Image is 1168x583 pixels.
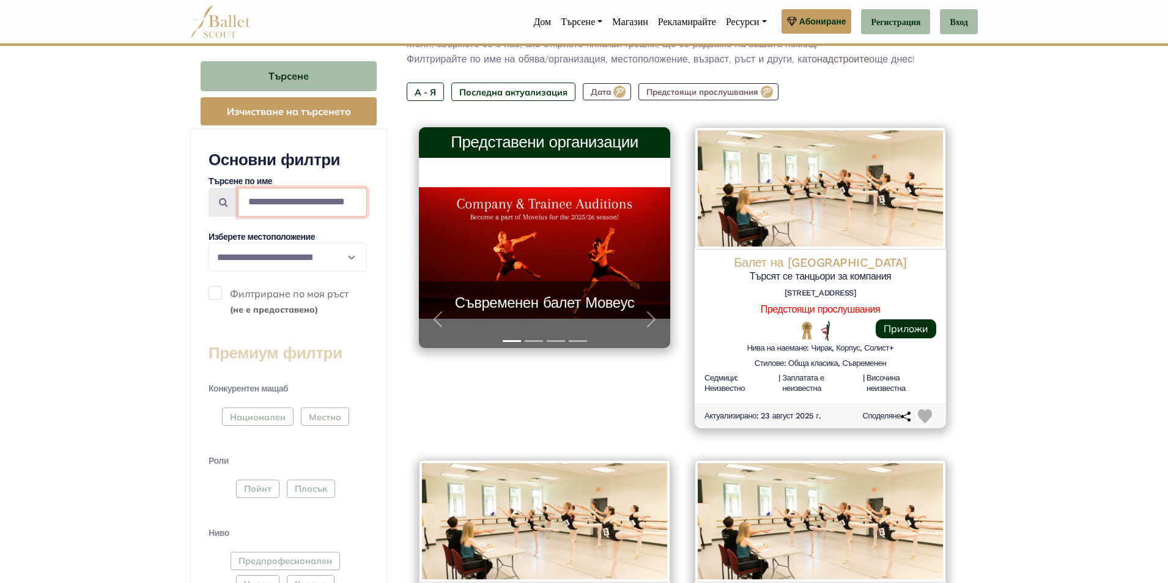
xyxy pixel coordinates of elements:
[785,288,856,297] font: [STREET_ADDRESS]
[209,176,272,186] font: Търсене по име
[704,373,745,393] font: Седмици: Неизвестно
[209,150,340,169] font: Основни филтри
[268,70,309,83] font: Търсене
[227,105,351,117] font: Изчистване на търсенето
[503,334,521,348] button: Слайд 1
[230,304,318,315] font: (не е предоставено)
[695,127,946,250] img: Лого
[821,321,830,341] img: Всички
[459,87,567,98] font: Последна актуализация
[209,344,342,362] font: Премиум филтри
[778,373,780,382] font: |
[612,16,648,28] font: Магазин
[569,334,587,348] button: Слайд 4
[528,9,556,35] a: Дом
[940,9,978,35] a: Вход
[761,303,880,315] a: Предстоящи прослушвания
[561,16,595,28] font: Търсене
[201,61,377,91] button: Търсене
[876,319,936,338] a: Приложи
[209,232,315,242] font: Изберете местоположение
[918,409,932,423] img: Сърце
[607,9,652,35] a: Магазин
[431,294,658,313] a: Съвременен балет Мовеус
[415,87,436,98] font: А - Я
[209,528,229,538] font: Ниво
[591,87,611,97] font: Дата
[721,9,772,35] a: Ресурси
[950,17,968,27] font: Вход
[238,188,367,217] input: Търсене по имена...
[867,373,906,393] font: Височина неизвестна
[209,456,229,466] font: Роли
[863,373,865,382] font: |
[787,15,797,28] img: gem.svg
[547,334,565,348] button: Слайд 3
[863,411,901,420] font: Споделяне
[419,460,670,582] img: Лого
[861,9,930,35] a: Регистрация
[658,16,716,28] font: Рекламирайте
[451,133,638,151] font: Представени организации
[230,288,349,300] font: Филтриране по моя ръст
[653,9,721,35] a: Рекламирайте
[782,373,824,393] font: Заплатата е неизвестна
[869,53,915,65] font: още днес!
[799,17,846,26] font: Абониране
[209,384,288,393] font: Конкурентен мащаб
[871,17,921,27] font: Регистрация
[646,87,758,97] font: Предстоящи прослушвания
[533,16,551,28] font: Дом
[455,294,634,311] font: Съвременен балет Мовеус
[201,97,377,126] button: Изчистване на търсенето
[407,38,818,50] font: Моля, свържете се с нас, ако откриете някакви грешки, ще се радваме на вашата помощ!
[704,411,821,420] font: Актуализирано: 23 август 2025 г.
[755,358,886,368] font: Стилове: Обща класика, Съвременен
[695,460,946,582] img: Лого
[556,9,607,35] a: Търсене
[525,334,543,348] button: Слайд 2
[884,322,928,335] font: Приложи
[750,270,892,282] font: Търсят се танцьори за компания
[817,53,869,65] a: надстроите
[726,16,760,28] font: Ресурси
[407,53,817,65] font: Филтрирайте по име на обява/организация, местоположение, възраст, ръст и други, като
[734,255,906,270] font: Балет на [GEOGRAPHIC_DATA]
[799,321,815,340] img: Национален
[747,343,893,352] font: Нива на наемане: Чирак, Корпус, Солист+
[782,9,852,34] a: Абониране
